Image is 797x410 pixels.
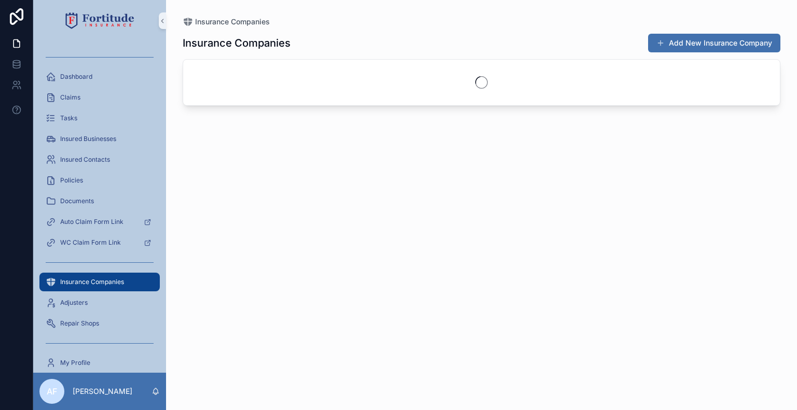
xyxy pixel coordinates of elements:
span: Insured Contacts [60,155,110,164]
span: Claims [60,93,80,102]
div: scrollable content [33,41,166,373]
a: Repair Shops [39,314,160,333]
a: Adjusters [39,293,160,312]
span: WC Claim Form Link [60,238,121,247]
a: Insurance Companies [183,17,270,27]
span: My Profile [60,359,90,367]
a: Insurance Companies [39,273,160,291]
a: Insured Businesses [39,130,160,148]
span: AF [47,385,57,398]
span: Insured Businesses [60,135,116,143]
a: Policies [39,171,160,190]
a: Insured Contacts [39,150,160,169]
img: App logo [65,12,134,29]
h1: Insurance Companies [183,36,291,50]
a: Documents [39,192,160,210]
span: Repair Shops [60,319,99,328]
span: Insurance Companies [195,17,270,27]
span: Adjusters [60,299,88,307]
span: Dashboard [60,73,92,81]
span: Auto Claim Form Link [60,218,123,226]
a: My Profile [39,354,160,372]
a: Dashboard [39,67,160,86]
p: [PERSON_NAME] [73,386,132,397]
span: Insurance Companies [60,278,124,286]
a: Tasks [39,109,160,128]
a: Claims [39,88,160,107]
button: Add New Insurance Company [648,34,780,52]
a: WC Claim Form Link [39,233,160,252]
span: Policies [60,176,83,185]
span: Tasks [60,114,77,122]
span: Documents [60,197,94,205]
a: Auto Claim Form Link [39,213,160,231]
